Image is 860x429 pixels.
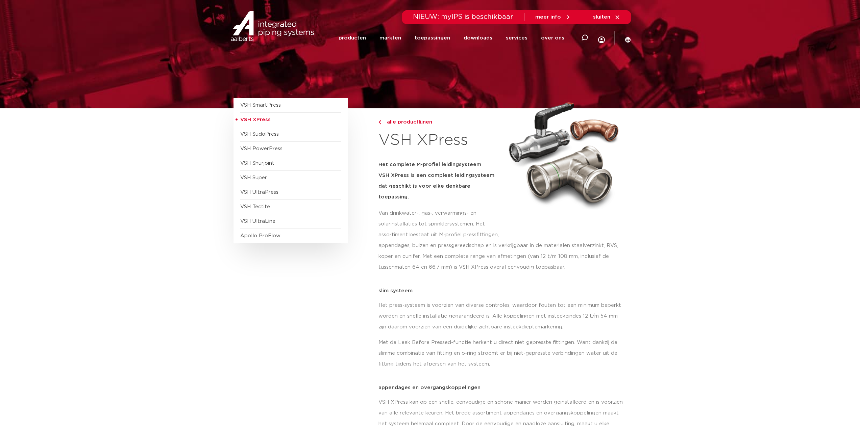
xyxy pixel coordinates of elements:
[378,159,501,203] h5: Het complete M-profiel leidingsysteem VSH XPress is een compleet leidingsysteem dat geschikt is v...
[240,190,278,195] a: VSH UltraPress
[378,385,627,390] p: appendages en overgangskoppelingen
[240,132,279,137] a: VSH SudoPress
[240,146,282,151] a: VSH PowerPress
[413,14,513,20] span: NIEUW: myIPS is beschikbaar
[415,24,450,52] a: toepassingen
[378,300,627,332] p: Het press-systeem is voorzien van diverse controles, waardoor fouten tot een minimum beperkt word...
[379,24,401,52] a: markten
[378,337,627,370] p: Met de Leak Before Pressed-functie herkent u direct niet gepresste fittingen. Want dankzij de sli...
[383,119,432,125] span: alle productlijnen
[593,15,610,20] span: sluiten
[240,233,280,238] a: Apollo ProFlow
[378,240,627,273] p: appendages, buizen en pressgereedschap en is verkrijgbaar in de materialen staalverzinkt, RVS, ko...
[541,24,564,52] a: over ons
[535,14,571,20] a: meer info
[464,24,492,52] a: downloads
[378,120,381,125] img: chevron-right.svg
[378,208,501,240] p: Van drinkwater-, gas-, verwarmings- en solarinstallaties tot sprinklersystemen. Het assortiment b...
[240,219,275,224] a: VSH UltraLine
[598,22,605,54] div: my IPS
[535,15,561,20] span: meer info
[378,130,501,151] h1: VSH XPress
[593,14,620,20] a: sluiten
[378,288,627,293] p: slim systeem
[339,24,564,52] nav: Menu
[378,118,501,126] a: alle productlijnen
[240,117,271,122] span: VSH XPress
[339,24,366,52] a: producten
[240,204,270,209] a: VSH Tectite
[240,175,267,180] a: VSH Super
[506,24,527,52] a: services
[240,103,281,108] a: VSH SmartPress
[240,161,274,166] a: VSH Shurjoint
